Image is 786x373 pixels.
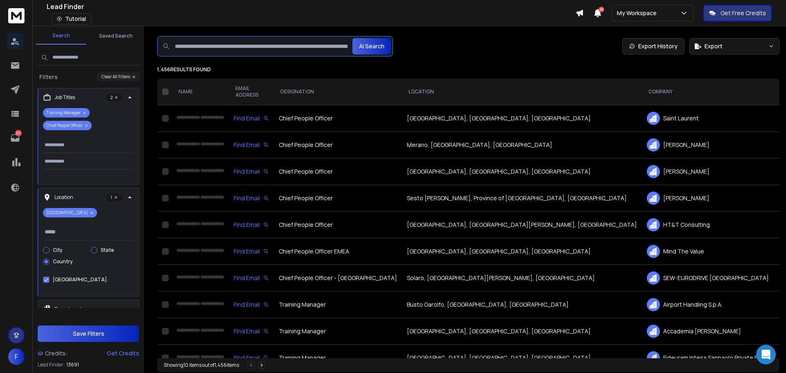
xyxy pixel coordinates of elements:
[647,112,775,125] div: Saint Laurent
[234,167,269,176] div: Find Email
[47,2,576,11] div: Lead Finder
[756,345,776,364] div: Open Intercom Messenger
[274,265,402,292] td: Chief People Officer - [GEOGRAPHIC_DATA]
[274,292,402,318] td: Training Manager
[234,301,269,309] div: Find Email
[36,27,86,45] button: Search
[38,345,139,362] a: Credits:Get Credits
[234,114,269,122] div: Find Email
[8,348,25,365] button: F
[53,258,72,265] label: Country
[43,108,90,118] p: Training Manager
[7,130,23,146] a: 213
[647,325,775,338] div: Accademia [PERSON_NAME]
[52,13,91,25] button: Tutorial
[622,38,684,54] a: Export History
[43,208,97,217] p: [GEOGRAPHIC_DATA]
[229,79,274,105] th: EMAIL ADDRESS
[53,247,62,253] label: City
[101,247,114,253] label: State
[402,105,642,132] td: [GEOGRAPHIC_DATA], [GEOGRAPHIC_DATA], [GEOGRAPHIC_DATA]
[647,351,775,364] div: Fideuram Intesa Sanpaolo Private Banking
[274,212,402,238] td: Chief People Officer
[164,362,239,368] div: Showing 10 items out of 1,456 items
[402,158,642,185] td: [GEOGRAPHIC_DATA], [GEOGRAPHIC_DATA], [GEOGRAPHIC_DATA]
[274,79,402,105] th: DESIGNATION
[647,271,775,285] div: SEW-EURODRIVE [GEOGRAPHIC_DATA]
[234,194,269,202] div: Find Email
[36,73,61,81] h3: Filters
[38,326,139,342] button: Save Filters
[647,298,775,311] div: Airport Handling S.p.A.
[274,345,402,371] td: Training Manager
[54,94,75,101] p: Job Titles
[157,66,779,73] p: 1,456 results found
[45,349,68,357] span: Credits:
[234,327,269,335] div: Find Email
[234,221,269,229] div: Find Email
[172,79,229,105] th: NAME
[647,165,775,178] div: [PERSON_NAME]
[234,141,269,149] div: Find Email
[15,130,22,136] p: 213
[274,185,402,212] td: Chief People Officer
[38,362,65,368] p: Lead Finder:
[647,245,775,258] div: Mind The Value
[402,185,642,212] td: Sesto [PERSON_NAME], Province of [GEOGRAPHIC_DATA], [GEOGRAPHIC_DATA]
[53,276,107,283] label: [GEOGRAPHIC_DATA]
[352,38,391,54] button: AI Search
[274,318,402,345] td: Training Manager
[274,158,402,185] td: Chief People Officer
[402,132,642,158] td: Merano, [GEOGRAPHIC_DATA], [GEOGRAPHIC_DATA]
[402,238,642,265] td: [GEOGRAPHIC_DATA], [GEOGRAPHIC_DATA], [GEOGRAPHIC_DATA]
[642,79,780,105] th: COMPANY
[647,218,775,231] div: HT&T Consulting
[54,194,73,201] p: Location
[599,7,604,12] span: 50
[274,105,402,132] td: Chief People Officer
[274,132,402,158] td: Chief People Officer
[402,345,642,371] td: [GEOGRAPHIC_DATA], [GEOGRAPHIC_DATA], [GEOGRAPHIC_DATA]
[66,362,79,368] span: 13691
[234,247,269,255] div: Find Email
[617,9,660,17] p: My Workspace
[647,138,775,151] div: [PERSON_NAME]
[43,121,92,130] p: Chief People Officer
[234,274,269,282] div: Find Email
[97,72,141,81] button: Clear All Filters
[703,5,772,21] button: Get Free Credits
[274,238,402,265] td: Chief People Officer EMEA
[106,193,122,201] p: 1
[106,93,122,102] p: 2
[91,28,141,44] button: Saved Search
[402,318,642,345] td: [GEOGRAPHIC_DATA], [GEOGRAPHIC_DATA], [GEOGRAPHIC_DATA]
[107,349,139,357] div: Get Credits
[234,354,269,362] div: Find Email
[705,42,723,50] span: Export
[647,192,775,205] div: [PERSON_NAME]
[402,79,642,105] th: LOCATION
[720,9,766,17] p: Get Free Credits
[402,292,642,318] td: Busto Garolfo, [GEOGRAPHIC_DATA], [GEOGRAPHIC_DATA]
[402,212,642,238] td: [GEOGRAPHIC_DATA], [GEOGRAPHIC_DATA][PERSON_NAME], [GEOGRAPHIC_DATA]
[54,306,82,312] p: Department
[402,265,642,292] td: Solaro, [GEOGRAPHIC_DATA][PERSON_NAME], [GEOGRAPHIC_DATA]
